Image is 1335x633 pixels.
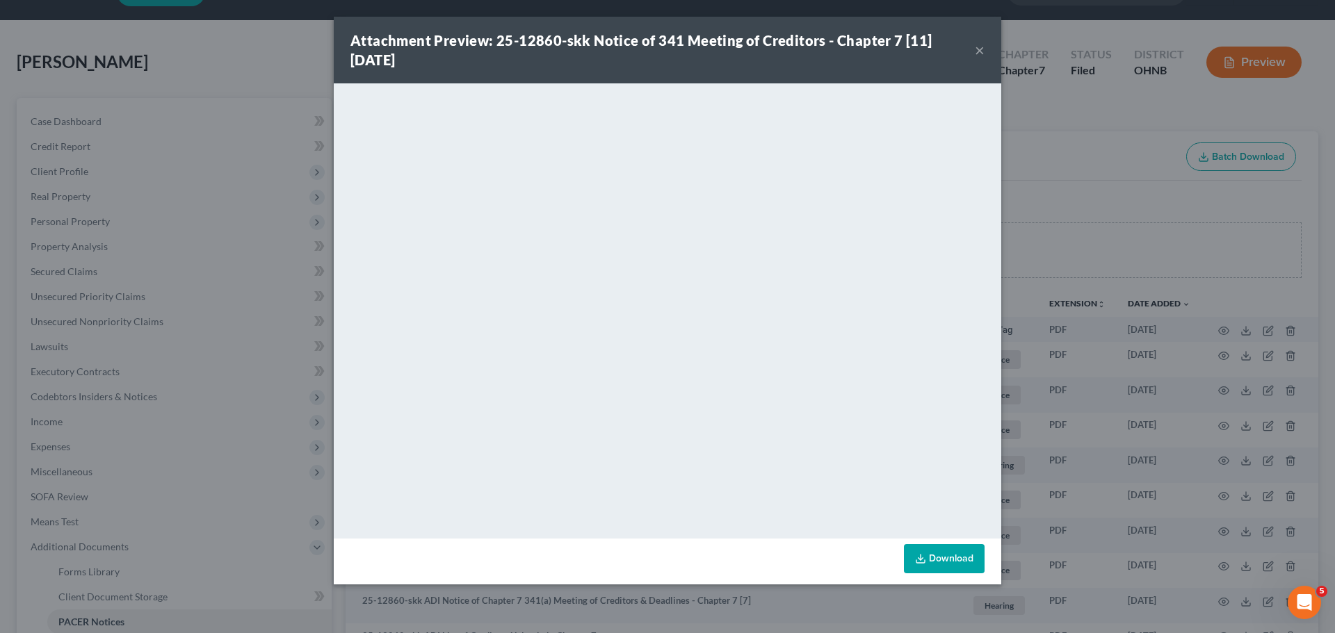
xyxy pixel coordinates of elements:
[334,83,1001,535] iframe: <object ng-attr-data='[URL][DOMAIN_NAME]' type='application/pdf' width='100%' height='650px'></ob...
[1288,586,1321,619] iframe: Intercom live chat
[975,42,985,58] button: ×
[350,32,932,68] strong: Attachment Preview: 25-12860-skk Notice of 341 Meeting of Creditors - Chapter 7 [11] [DATE]
[904,544,985,573] a: Download
[1316,586,1327,597] span: 5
